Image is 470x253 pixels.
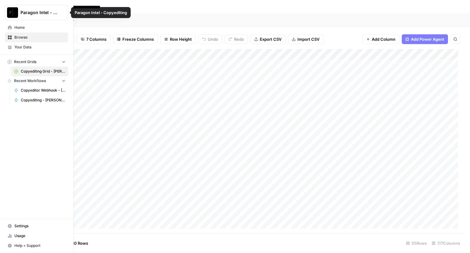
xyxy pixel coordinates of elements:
button: Freeze Columns [113,34,158,44]
span: Redo [234,36,244,42]
span: Your Data [14,44,65,50]
span: Paragon Intel - Copyediting [21,9,58,16]
span: Copyeditor Webhook - [PERSON_NAME] [21,88,65,93]
span: Settings [14,223,65,229]
a: Browse [5,32,68,42]
button: Add Column [362,34,399,44]
div: 7/7 Columns [429,238,463,248]
span: Recent Workflows [14,78,46,84]
span: Recent Grids [14,59,36,65]
span: Export CSV [260,36,282,42]
span: Usage [14,233,65,239]
span: Copyediting - [PERSON_NAME] [21,97,65,103]
button: Add Power Agent [402,34,448,44]
button: Import CSV [288,34,323,44]
button: Workspace: Paragon Intel - Copyediting [5,5,68,20]
span: Browse [14,35,65,40]
span: Freeze Columns [122,36,154,42]
button: Redo [225,34,248,44]
span: Row Height [170,36,192,42]
span: Undo [208,36,218,42]
a: Copyeditor Webhook - [PERSON_NAME] [11,85,68,95]
a: Copyediting - [PERSON_NAME] [11,95,68,105]
img: Paragon Intel - Copyediting Logo [7,7,18,18]
a: Home [5,23,68,32]
span: Add Column [372,36,395,42]
button: Export CSV [250,34,285,44]
span: Help + Support [14,243,65,248]
a: Usage [5,231,68,241]
span: Add 10 Rows [64,240,88,246]
span: Copyediting Grid - [PERSON_NAME] [21,69,65,74]
a: Settings [5,221,68,231]
button: Recent Grids [5,57,68,66]
button: 7 Columns [77,34,110,44]
a: Copyediting Grid - [PERSON_NAME] [11,66,68,76]
span: 7 Columns [86,36,106,42]
span: Home [14,25,65,30]
a: Your Data [5,42,68,52]
button: Undo [198,34,222,44]
span: Add Power Agent [411,36,444,42]
button: Recent Workflows [5,76,68,85]
button: Help + Support [5,241,68,251]
span: Import CSV [297,36,319,42]
button: Row Height [160,34,196,44]
div: 55 Rows [404,238,429,248]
